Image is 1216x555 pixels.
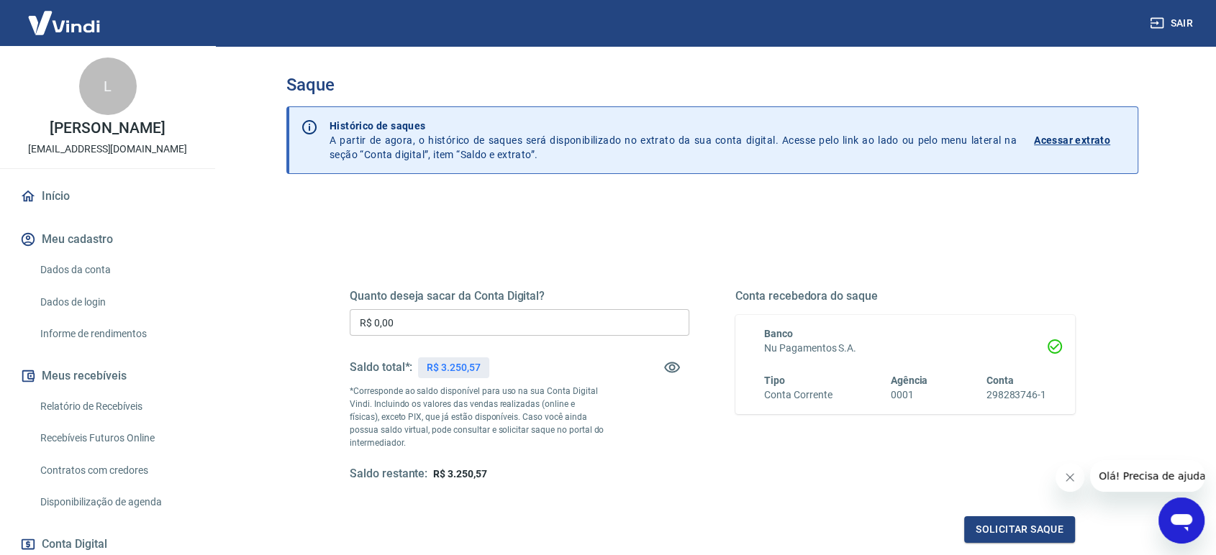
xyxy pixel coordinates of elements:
a: Relatório de Recebíveis [35,392,198,421]
a: Dados de login [35,288,198,317]
button: Meus recebíveis [17,360,198,392]
a: Contratos com credores [35,456,198,485]
a: Disponibilização de agenda [35,487,198,517]
span: Tipo [764,375,785,386]
button: Solicitar saque [964,516,1075,543]
h5: Quanto deseja sacar da Conta Digital? [350,289,689,303]
a: Início [17,180,198,212]
span: Olá! Precisa de ajuda? [9,10,121,22]
h6: Conta Corrente [764,387,832,403]
h5: Conta recebedora do saque [735,289,1075,303]
img: Vindi [17,1,111,45]
button: Sair [1147,10,1199,37]
span: Banco [764,328,793,339]
iframe: Botão para abrir a janela de mensagens [1158,497,1204,543]
p: R$ 3.250,57 [427,360,480,375]
p: [PERSON_NAME] [50,121,165,136]
a: Informe de rendimentos [35,319,198,349]
h6: Nu Pagamentos S.A. [764,341,1046,356]
p: Histórico de saques [330,119,1017,133]
iframe: Fechar mensagem [1056,463,1084,492]
h6: 298283746-1 [986,387,1046,403]
h5: Saldo total*: [350,360,412,375]
span: R$ 3.250,57 [433,468,486,480]
p: A partir de agora, o histórico de saques será disponibilizado no extrato da sua conta digital. Ac... [330,119,1017,162]
iframe: Mensagem da empresa [1090,460,1204,492]
p: [EMAIL_ADDRESS][DOMAIN_NAME] [28,142,187,157]
a: Recebíveis Futuros Online [35,423,198,453]
div: L [79,58,137,115]
button: Meu cadastro [17,224,198,255]
h5: Saldo restante: [350,467,427,482]
p: *Corresponde ao saldo disponível para uso na sua Conta Digital Vindi. Incluindo os valores das ve... [350,385,604,449]
a: Dados da conta [35,255,198,285]
p: Acessar extrato [1034,133,1110,147]
h3: Saque [286,75,1138,95]
span: Conta [986,375,1014,386]
span: Agência [891,375,928,386]
h6: 0001 [891,387,928,403]
a: Acessar extrato [1034,119,1126,162]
